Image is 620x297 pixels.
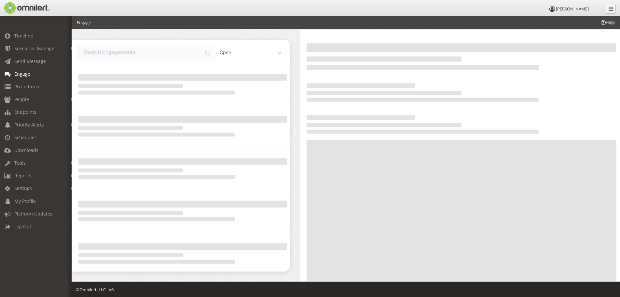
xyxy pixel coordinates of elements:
span: [PERSON_NAME] [556,6,589,12]
img: Omnilert [3,2,50,14]
span: Endpoints [14,109,36,115]
span: Platform Updates [14,211,52,217]
span: Timeline [14,33,33,39]
span: Send Message [14,58,46,64]
span: Log Out [14,223,31,230]
span: Scheduler [14,134,36,141]
a: Omnilert Website [79,287,97,292]
span: Downloads [14,147,38,153]
span: Reports [14,172,31,179]
span: My Profile [14,198,36,204]
a: Collapse Menu [606,4,616,14]
span: Scenarios Manager [14,45,56,52]
span: Help [600,19,615,25]
span: Procedures [14,83,39,90]
span: Tools [14,160,26,166]
a: Omnilert Website [3,2,60,14]
span: Priority Alerts [14,122,44,128]
input: input [77,45,216,61]
li: Engage [77,20,91,26]
span: Engage [14,71,30,77]
span: Settings [14,185,32,191]
span: People [14,96,29,102]
div: open [216,45,286,61]
span: © , LLC - v6 [76,287,114,292]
